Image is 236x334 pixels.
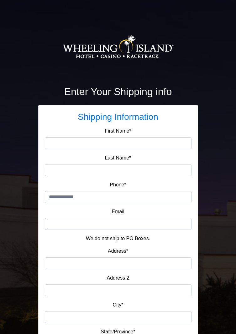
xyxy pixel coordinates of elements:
[105,154,131,162] label: Last Name*
[62,16,174,78] img: Logo
[110,181,126,189] label: Phone*
[108,247,128,255] label: Address*
[107,274,129,282] label: Address 2
[113,301,123,309] label: City*
[105,127,131,135] label: First Name*
[38,86,198,98] h2: Enter Your Shipping info
[50,235,187,242] p: We do not ship to PO Boxes.
[45,112,191,122] h3: Shipping Information
[112,208,124,215] label: Email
